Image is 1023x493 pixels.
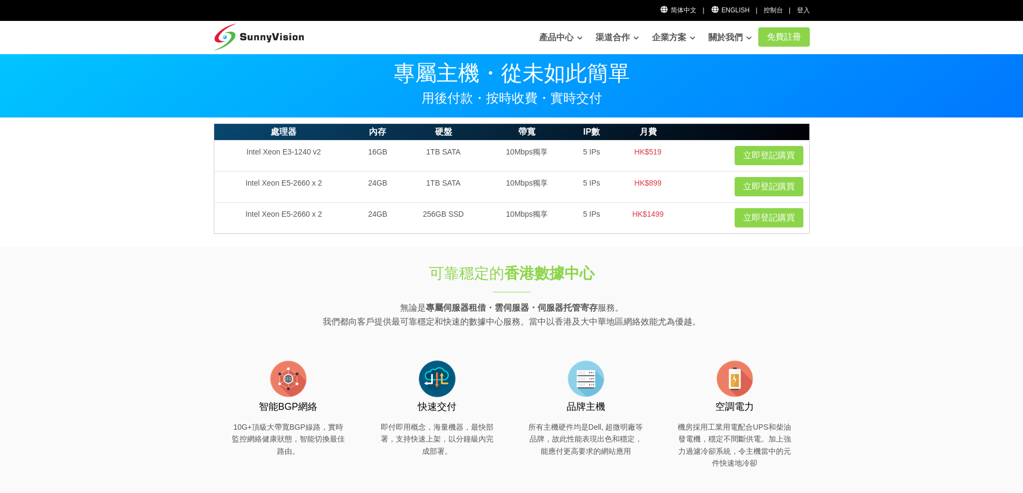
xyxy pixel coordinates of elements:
a: 產品中心 [539,27,583,48]
p: 機房採用工業用電配合UPS和柴油發電機，穩定不間斷供電。加上強力過濾冷卻系統，令主機當中的元件快速地冷卻 [676,421,793,469]
li: | [789,5,790,16]
td: Intel Xeon E3-1240 v2 [214,140,353,171]
a: 立即登記購買 [735,177,803,196]
th: 內存 [353,124,402,141]
td: 5 IPs [569,202,614,233]
h1: 可靠穩定的 [333,263,691,284]
p: 無論是 服務。 我們都向客戶提供最可靠穩定和快速的數據中心服務。當中以香港及大中華地區網絡效能尤為優越。 [214,301,810,328]
a: 免費註冊 [758,27,810,47]
td: 1TB SATA [402,140,484,171]
strong: 專屬伺服器租借・雲伺服器・伺服器托管寄存 [426,303,598,312]
h3: 品牌主機 [527,400,644,414]
a: 简体中文 [660,6,697,14]
h3: 快速交付 [379,400,496,414]
td: 10Mbps獨享 [485,140,569,171]
a: 登入 [797,6,810,14]
li: | [702,5,704,16]
th: 月費 [614,124,682,141]
th: 硬盤 [402,124,484,141]
img: flat-server-alt.png [564,357,607,400]
td: 1TB SATA [402,171,484,202]
p: 專屬主機・從未如此簡單 [214,62,810,84]
td: HK$519 [614,140,682,171]
p: 用後付款・按時收費・實時交付 [214,92,810,105]
li: | [756,5,757,16]
a: 立即登記購買 [735,208,803,227]
a: 關於我們 [708,27,752,48]
td: 16GB [353,140,402,171]
img: flat-internet.png [267,357,310,400]
h3: 智能BGP網絡 [230,400,347,414]
td: HK$899 [614,171,682,202]
a: 渠道合作 [596,27,639,48]
td: Intel Xeon E5-2660 x 2 [214,171,353,202]
strong: 香港數據中心 [504,265,594,282]
p: 即付即用概念，海量機器，最快部署，支持快速上架，以分鐘級內完成部署。 [379,421,496,457]
img: flat-cloud-in-out.png [416,357,459,400]
a: 立即登記購買 [735,146,803,165]
a: 企業方案 [652,27,695,48]
td: 10Mbps獨享 [485,171,569,202]
td: Intel Xeon E5-2660 x 2 [214,202,353,233]
a: 控制台 [764,6,783,14]
p: 所有主機硬件均是Dell, 超微明廠等品牌，故此性能表現出色和穩定，能應付更高要求的網站應用 [527,421,644,457]
td: 10Mbps獨享 [485,202,569,233]
td: 5 IPs [569,171,614,202]
img: flat-battery.png [713,357,756,400]
p: 10G+頂級大帶寬BGP線路，實時監控網絡健康狀態，智能切換最佳路由。 [230,421,347,457]
td: 24GB [353,171,402,202]
th: 處理器 [214,124,353,141]
td: 24GB [353,202,402,233]
td: 5 IPs [569,140,614,171]
td: 256GB SSD [402,202,484,233]
td: HK$1499 [614,202,682,233]
a: English [710,6,750,14]
th: IP數 [569,124,614,141]
th: 帶寬 [485,124,569,141]
h3: 空調電力 [676,400,793,414]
